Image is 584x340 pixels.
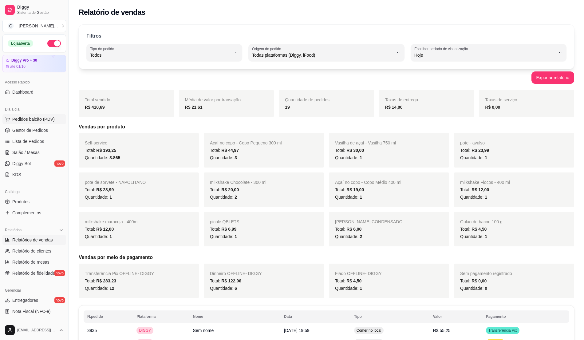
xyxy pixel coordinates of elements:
[12,270,55,276] span: Relatório de fidelidade
[460,180,510,185] span: milkshake Flocos - 400 ml
[210,234,237,239] span: Quantidade:
[221,278,241,283] span: R$ 122,96
[346,148,364,153] span: R$ 30,00
[235,286,237,291] span: 6
[235,155,237,160] span: 3
[460,234,487,239] span: Quantidade:
[2,246,66,256] a: Relatório de clientes
[472,187,489,192] span: R$ 12,00
[2,318,66,327] a: Controle de caixa
[85,286,114,291] span: Quantidade:
[12,210,41,216] span: Complementos
[85,148,116,153] span: Total:
[335,271,382,276] span: Fiado OFFLINE - DIGGY
[96,278,116,283] span: R$ 283,23
[12,319,46,326] span: Controle de caixa
[2,187,66,197] div: Catálogo
[2,125,66,135] a: Gestor de Pedidos
[485,97,517,102] span: Taxas de serviço
[210,140,282,145] span: Açaí no copo - Copo Pequeno 300 ml
[8,23,14,29] span: O
[210,219,239,224] span: picole QBLETS
[2,136,66,146] a: Lista de Pedidos
[12,149,40,156] span: Salão / Mesas
[346,227,361,232] span: R$ 6,00
[350,310,429,323] th: Tipo
[531,71,574,84] button: Exportar relatório
[189,310,280,323] th: Nome
[385,105,403,110] strong: R$ 14,00
[360,155,362,160] span: 1
[10,64,26,69] article: até 01/10
[235,234,237,239] span: 1
[335,180,401,185] span: Açaí no copo - Copo Médio 400 ml
[2,197,66,207] a: Produtos
[90,52,231,58] span: Todos
[12,172,21,178] span: KDS
[485,286,487,291] span: 0
[12,259,49,265] span: Relatório de mesas
[2,2,66,17] a: DiggySistema de Gestão
[460,271,512,276] span: Sem pagamento registrado
[138,328,152,333] span: DIGGY
[12,297,38,303] span: Entregadores
[460,195,487,200] span: Quantidade:
[460,286,487,291] span: Quantidade:
[85,219,138,224] span: milkshake maracuja - 400ml
[11,58,37,63] article: Diggy Pro + 30
[460,155,487,160] span: Quantidade:
[47,40,61,47] button: Alterar Status
[17,10,64,15] span: Sistema de Gestão
[79,7,145,17] h2: Relatório de vendas
[85,105,105,110] strong: R$ 410,69
[109,195,112,200] span: 1
[17,5,64,10] span: Diggy
[429,310,482,323] th: Valor
[79,254,574,261] h5: Vendas por meio de pagamento
[414,52,555,58] span: Hoje
[472,227,487,232] span: R$ 4,50
[335,227,361,232] span: Total:
[335,234,362,239] span: Quantidade:
[221,187,239,192] span: R$ 20,00
[460,140,485,145] span: pote - avulso
[185,105,203,110] strong: R$ 21,61
[210,286,237,291] span: Quantidade:
[85,278,116,283] span: Total:
[189,324,280,337] td: Sem nome
[12,308,50,314] span: Nota Fiscal (NFC-e)
[482,310,569,323] th: Pagamento
[472,148,489,153] span: R$ 23,99
[2,87,66,97] a: Dashboard
[411,44,566,61] button: Escolher período de visualizaçãoHoje
[248,44,404,61] button: Origem do pedidoTodas plataformas (Diggy, iFood)
[2,306,66,316] a: Nota Fiscal (NFC-e)
[12,116,55,122] span: Pedidos balcão (PDV)
[210,180,266,185] span: milkshake Chocolate - 300 ml
[90,46,116,51] label: Tipo do pedido
[85,155,120,160] span: Quantidade:
[355,328,383,333] span: Comer no local
[85,271,154,276] span: Transferência Pix OFFLINE - DIGGY
[335,148,364,153] span: Total:
[485,155,487,160] span: 1
[109,234,112,239] span: 1
[87,328,97,333] span: 3935
[385,97,418,102] span: Taxas de entrega
[360,234,362,239] span: 2
[346,187,364,192] span: R$ 19,00
[210,155,237,160] span: Quantidade:
[460,219,503,224] span: Gulao de bacon 100 g
[2,159,66,168] a: Diggy Botnovo
[335,286,362,291] span: Quantidade:
[280,310,350,323] th: Data
[335,219,402,224] span: [PERSON_NAME] CONDENSADO
[2,104,66,114] div: Dia a dia
[485,105,500,110] strong: R$ 0,00
[360,195,362,200] span: 1
[19,23,58,29] div: [PERSON_NAME] ...
[2,114,66,124] button: Pedidos balcão (PDV)
[2,257,66,267] a: Relatório de mesas
[487,328,518,333] span: Transferência Pix
[360,286,362,291] span: 1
